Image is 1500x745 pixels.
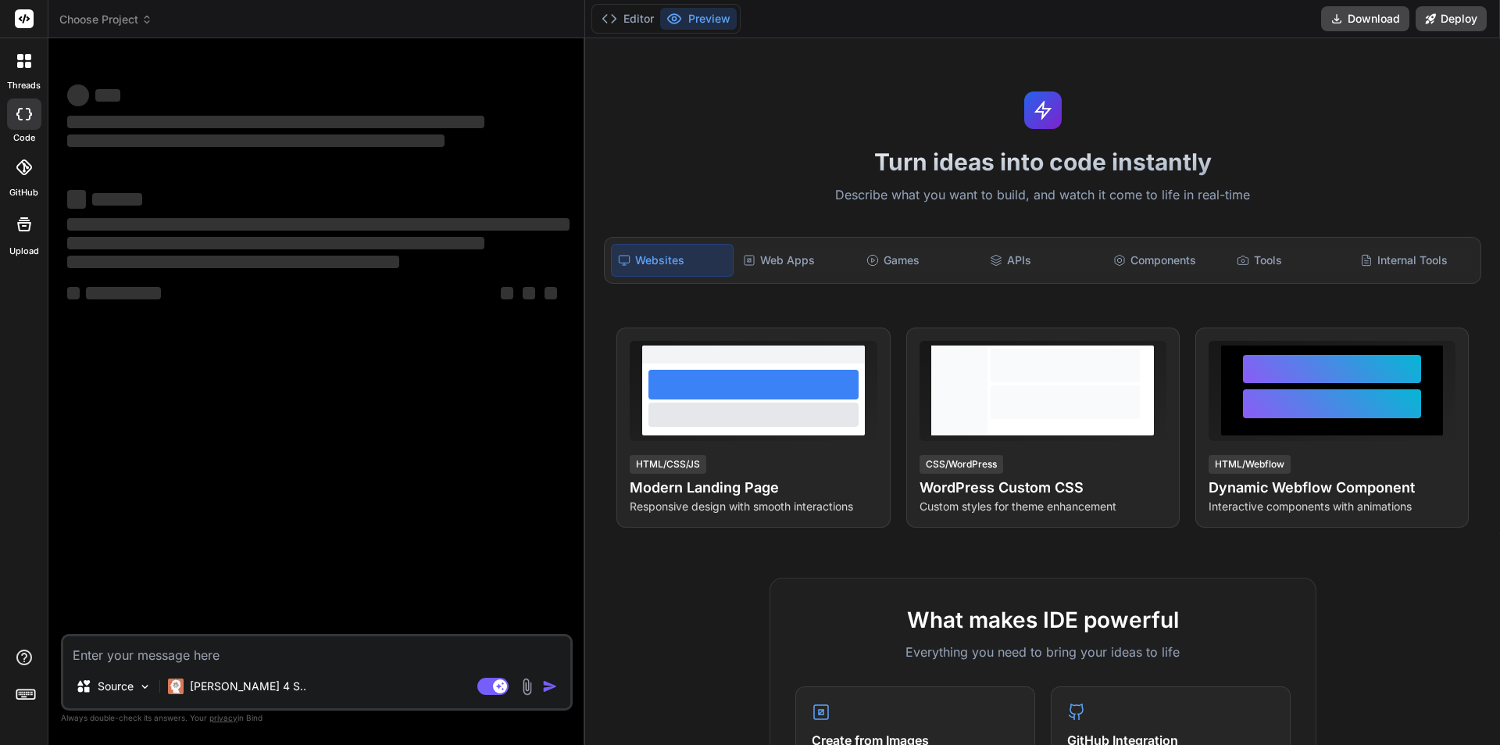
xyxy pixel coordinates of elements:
span: ‌ [67,134,445,147]
span: ‌ [67,116,484,128]
p: Custom styles for theme enhancement [920,499,1166,514]
span: ‌ [67,256,399,268]
button: Preview [660,8,737,30]
span: ‌ [67,287,80,299]
h4: Dynamic Webflow Component [1209,477,1455,499]
button: Download [1321,6,1409,31]
img: attachment [518,678,536,696]
span: ‌ [92,193,142,206]
div: Websites [611,244,733,277]
div: Tools [1230,244,1351,277]
div: Web Apps [737,244,857,277]
span: ‌ [67,218,570,231]
span: Choose Project [59,12,152,27]
div: Internal Tools [1354,244,1474,277]
h2: What makes IDE powerful [795,604,1291,636]
p: Responsive design with smooth interactions [630,499,877,514]
label: GitHub [9,186,38,199]
span: ‌ [545,287,557,299]
button: Deploy [1416,6,1487,31]
span: ‌ [67,84,89,106]
label: threads [7,79,41,92]
span: ‌ [95,89,120,102]
button: Editor [595,8,660,30]
label: code [13,131,35,145]
div: Games [860,244,980,277]
div: Components [1107,244,1227,277]
div: HTML/CSS/JS [630,455,706,474]
p: Everything you need to bring your ideas to life [795,643,1291,661]
span: ‌ [67,237,484,249]
h4: WordPress Custom CSS [920,477,1166,499]
img: Claude 4 Sonnet [168,679,184,694]
span: ‌ [86,287,161,299]
p: [PERSON_NAME] 4 S.. [190,679,306,694]
div: APIs [984,244,1104,277]
img: icon [542,679,558,694]
span: ‌ [523,287,535,299]
div: HTML/Webflow [1209,455,1291,474]
span: ‌ [67,190,86,209]
label: Upload [9,245,39,258]
h4: Modern Landing Page [630,477,877,499]
span: ‌ [501,287,513,299]
p: Always double-check its answers. Your in Bind [61,711,573,725]
img: Pick Models [138,680,152,693]
span: privacy [209,713,237,722]
div: CSS/WordPress [920,455,1003,474]
p: Interactive components with animations [1209,499,1455,514]
p: Source [98,679,134,694]
h1: Turn ideas into code instantly [595,148,1491,176]
p: Describe what you want to build, and watch it come to life in real-time [595,185,1491,206]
